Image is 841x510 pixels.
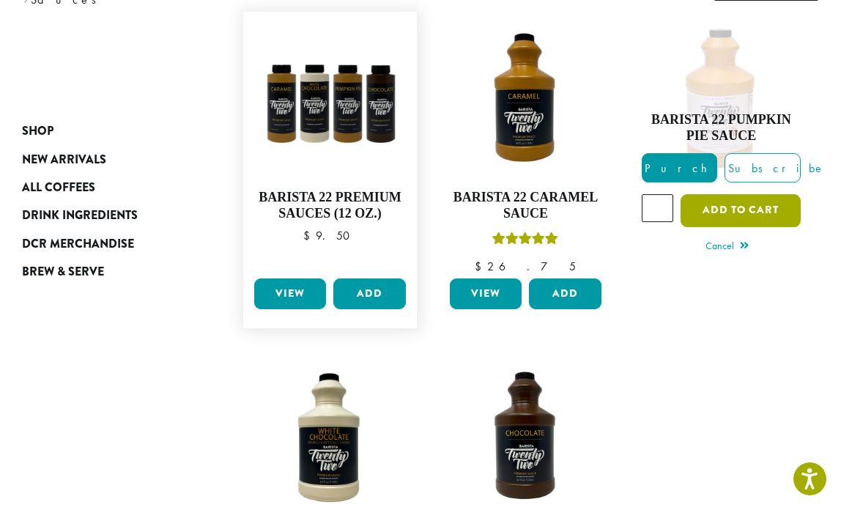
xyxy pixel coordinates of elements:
[642,19,801,321] a: Rated 5.00 out of 5
[681,194,801,227] button: Add to cart
[251,19,410,273] a: Barista 22 Premium Sauces (12 oz.) $9.50
[22,151,106,169] span: New Arrivals
[254,278,326,309] a: View
[725,160,825,176] span: Subscribe
[22,145,188,173] a: New Arrivals
[705,237,749,257] a: Cancel
[529,278,601,309] button: Add
[333,278,405,309] button: Add
[303,228,316,243] span: $
[475,259,487,274] span: $
[492,230,558,252] div: Rated 5.00 out of 5
[22,202,188,229] a: Drink Ingredients
[251,190,410,221] h4: Barista 22 Premium Sauces (12 oz.)
[642,112,801,144] h4: Barista 22 Pumpkin Pie Sauce
[446,19,605,178] img: B22-Caramel-Sauce_Stock-e1709240861679.png
[22,122,53,141] span: Shop
[446,190,605,221] h4: Barista 22 Caramel Sauce
[303,228,357,243] bdi: 9.50
[642,194,673,222] input: Product quantity
[642,160,766,176] span: Purchase
[22,230,188,258] a: DCR Merchandise
[22,117,188,145] a: Shop
[475,259,576,274] bdi: 26.75
[22,174,188,202] a: All Coffees
[22,235,134,254] span: DCR Merchandise
[446,19,605,273] a: Barista 22 Caramel SauceRated 5.00 out of 5 $26.75
[22,207,138,225] span: Drink Ingredients
[22,258,188,286] a: Brew & Serve
[251,19,410,178] img: B22SauceSqueeze_All-300x300.png
[22,179,95,197] span: All Coffees
[22,263,104,281] span: Brew & Serve
[450,278,522,309] a: View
